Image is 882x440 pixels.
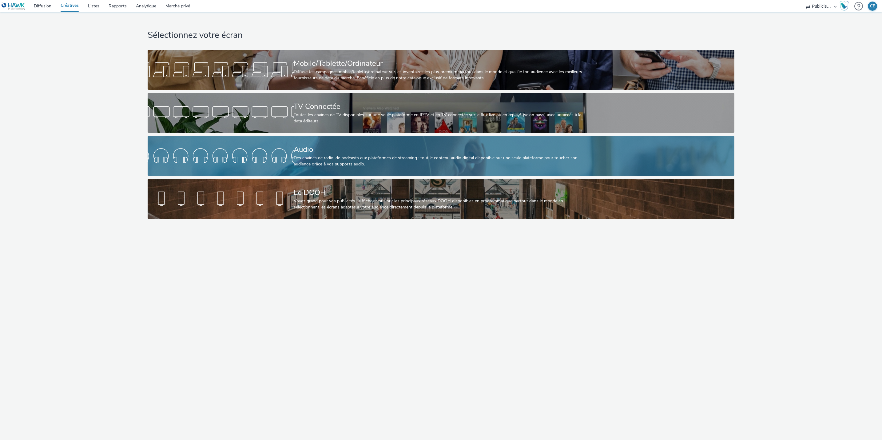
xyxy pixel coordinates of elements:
[294,155,586,168] div: Des chaînes de radio, de podcasts aux plateformes de streaming : tout le contenu audio digital di...
[294,112,586,125] div: Toutes les chaînes de TV disponibles sur une seule plateforme en IPTV et en TV connectée sur le f...
[148,179,734,219] a: Le DOOHVoyez grand pour vos publicités ! Affichez-vous sur les principaux réseaux DOOH disponible...
[148,136,734,176] a: AudioDes chaînes de radio, de podcasts aux plateformes de streaming : tout le contenu audio digit...
[840,1,849,11] img: Hawk Academy
[148,93,734,133] a: TV ConnectéeToutes les chaînes de TV disponibles sur une seule plateforme en IPTV et en TV connec...
[294,58,586,69] div: Mobile/Tablette/Ordinateur
[870,2,875,11] div: CE
[840,1,851,11] a: Hawk Academy
[294,69,586,81] div: Diffuse tes campagnes mobile/tablette/ordinateur sur les inventaires les plus premium partout dan...
[294,101,586,112] div: TV Connectée
[2,2,25,10] img: undefined Logo
[294,187,586,198] div: Le DOOH
[294,198,586,211] div: Voyez grand pour vos publicités ! Affichez-vous sur les principaux réseaux DOOH disponibles en pr...
[148,30,734,41] h1: Sélectionnez votre écran
[294,144,586,155] div: Audio
[148,50,734,90] a: Mobile/Tablette/OrdinateurDiffuse tes campagnes mobile/tablette/ordinateur sur les inventaires le...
